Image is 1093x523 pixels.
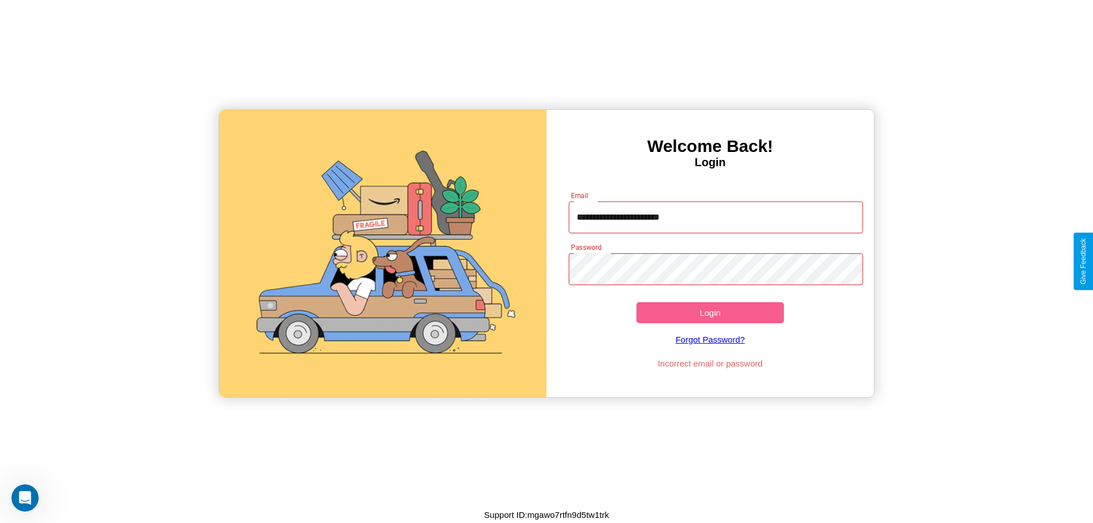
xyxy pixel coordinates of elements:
a: Forgot Password? [563,323,858,356]
label: Password [571,242,601,252]
button: Login [636,302,784,323]
div: Give Feedback [1079,238,1087,285]
iframe: Intercom live chat [11,484,39,512]
label: Email [571,191,589,200]
h3: Welcome Back! [546,137,874,156]
img: gif [219,110,546,397]
p: Incorrect email or password [563,356,858,371]
p: Support ID: mgawo7rtfn9d5tw1trk [484,507,609,522]
h4: Login [546,156,874,169]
